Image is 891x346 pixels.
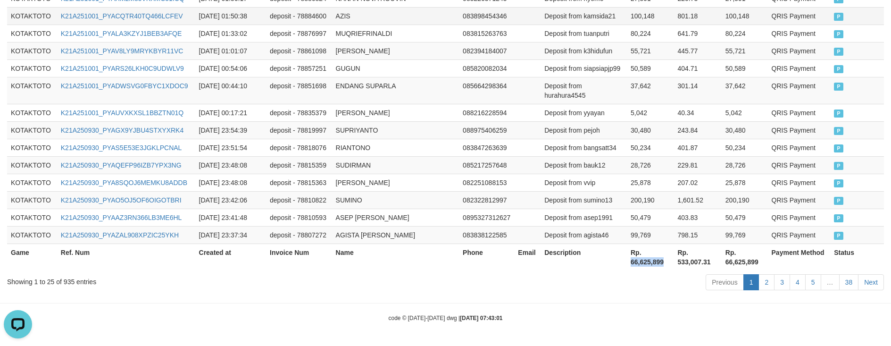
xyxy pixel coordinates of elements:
th: Payment Method [768,244,831,270]
a: … [821,274,840,290]
td: deposit - 78835379 [266,104,332,121]
th: Email [514,244,541,270]
td: Deposit from sumino13 [541,191,627,209]
a: K21A250930_PYAO5OJ5OF6OIGOTBRI [61,196,182,204]
td: 083838122585 [459,226,514,244]
th: Rp. 533,007.31 [674,244,721,270]
td: 30,480 [627,121,674,139]
td: 50,479 [627,209,674,226]
td: [PERSON_NAME] [332,42,459,59]
td: QRIS Payment [768,139,831,156]
a: K21A251001_PYAV8LY9MRYKBYR11VC [61,47,183,55]
td: QRIS Payment [768,156,831,174]
th: Rp. 66,625,899 [627,244,674,270]
a: Next [858,274,884,290]
td: [DATE] 23:48:08 [195,174,266,191]
td: KOTAKTOTO [7,209,57,226]
td: KOTAKTOTO [7,156,57,174]
a: K21A250930_PYA8SQOJ6MEMKU8ADDB [61,179,187,186]
td: 083815263763 [459,25,514,42]
td: 085217257648 [459,156,514,174]
td: [PERSON_NAME] [332,104,459,121]
a: K21A250930_PYAZAL908XPZIC25YKH [61,231,179,239]
td: 99,769 [722,226,768,244]
th: Invoice Num [266,244,332,270]
th: Rp. 66,625,899 [722,244,768,270]
a: 3 [774,274,790,290]
td: GUGUN [332,59,459,77]
span: PAID [834,30,843,38]
span: PAID [834,83,843,91]
td: [DATE] 00:54:06 [195,59,266,77]
th: Description [541,244,627,270]
td: 083847263639 [459,139,514,156]
td: KOTAKTOTO [7,59,57,77]
td: KOTAKTOTO [7,25,57,42]
td: 801.18 [674,7,721,25]
td: 50,234 [627,139,674,156]
td: 243.84 [674,121,721,139]
td: 50,479 [722,209,768,226]
td: 80,224 [722,25,768,42]
a: K21A251001_PYACQTR40TQ466LCFEV [61,12,183,20]
td: QRIS Payment [768,59,831,77]
td: 37,642 [627,77,674,104]
td: KOTAKTOTO [7,7,57,25]
td: Deposit from tuanputri [541,25,627,42]
span: PAID [834,65,843,73]
span: PAID [834,48,843,56]
a: K21A250930_PYAGX9YJBU4STXYXRK4 [61,127,183,134]
span: PAID [834,144,843,152]
td: 100,148 [627,7,674,25]
td: KOTAKTOTO [7,191,57,209]
a: 38 [839,274,859,290]
a: 4 [790,274,806,290]
td: QRIS Payment [768,209,831,226]
td: 200,190 [722,191,768,209]
td: 50,589 [627,59,674,77]
td: deposit - 78810822 [266,191,332,209]
td: 082251088153 [459,174,514,191]
a: K21A250930_PYAS5E53E3JGKLPCNAL [61,144,182,152]
td: 641.79 [674,25,721,42]
span: PAID [834,13,843,21]
td: [DATE] 23:42:06 [195,191,266,209]
td: KOTAKTOTO [7,174,57,191]
td: 082394184007 [459,42,514,59]
td: [PERSON_NAME] [332,174,459,191]
td: 50,234 [722,139,768,156]
td: Deposit from yyayan [541,104,627,121]
td: 403.83 [674,209,721,226]
td: 085664298364 [459,77,514,104]
small: code © [DATE]-[DATE] dwg | [389,315,503,321]
td: 207.02 [674,174,721,191]
td: 50,589 [722,59,768,77]
a: K21A251001_PYARS26LKH0C9UDWLV9 [61,65,184,72]
td: 083898454346 [459,7,514,25]
td: 082322812997 [459,191,514,209]
td: [DATE] 23:54:39 [195,121,266,139]
td: KOTAKTOTO [7,42,57,59]
td: 404.71 [674,59,721,77]
td: 25,878 [722,174,768,191]
td: [DATE] 00:17:21 [195,104,266,121]
td: 088975406259 [459,121,514,139]
strong: [DATE] 07:43:01 [460,315,502,321]
td: 80,224 [627,25,674,42]
td: SUMINO [332,191,459,209]
td: QRIS Payment [768,174,831,191]
td: QRIS Payment [768,25,831,42]
a: 1 [743,274,759,290]
td: Deposit from agista46 [541,226,627,244]
td: QRIS Payment [768,191,831,209]
a: K21A251001_PYAUVXKXSL1BBZTN01Q [61,109,183,117]
th: Name [332,244,459,270]
td: 088216228594 [459,104,514,121]
td: deposit - 78851698 [266,77,332,104]
td: 55,721 [722,42,768,59]
td: [DATE] 23:48:08 [195,156,266,174]
a: Previous [706,274,743,290]
td: 28,726 [627,156,674,174]
span: PAID [834,214,843,222]
td: AGISTA [PERSON_NAME] [332,226,459,244]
